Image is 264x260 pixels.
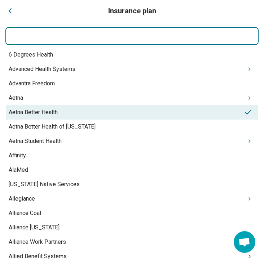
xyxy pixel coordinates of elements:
[6,105,258,120] div: Aetna Better Health
[6,62,258,76] div: Advanced Health Systems
[6,91,258,105] div: Aetna
[108,6,156,16] h2: Insurance plan
[6,76,258,91] div: Advantra Freedom
[6,6,14,15] button: Close
[6,134,258,148] div: Aetna Student Health
[6,220,258,235] div: Alliance [US_STATE]
[6,235,258,249] div: Alliance Work Partners
[6,163,258,177] div: AlaMed
[6,206,258,220] div: Alliance Coal
[6,120,258,134] div: Aetna Better Health of [US_STATE]
[6,177,258,192] div: [US_STATE] Native Services
[234,231,255,253] div: Open chat
[6,48,258,62] div: 6 Degrees Health
[6,148,258,163] div: Affinity
[6,192,258,206] div: Allegiance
